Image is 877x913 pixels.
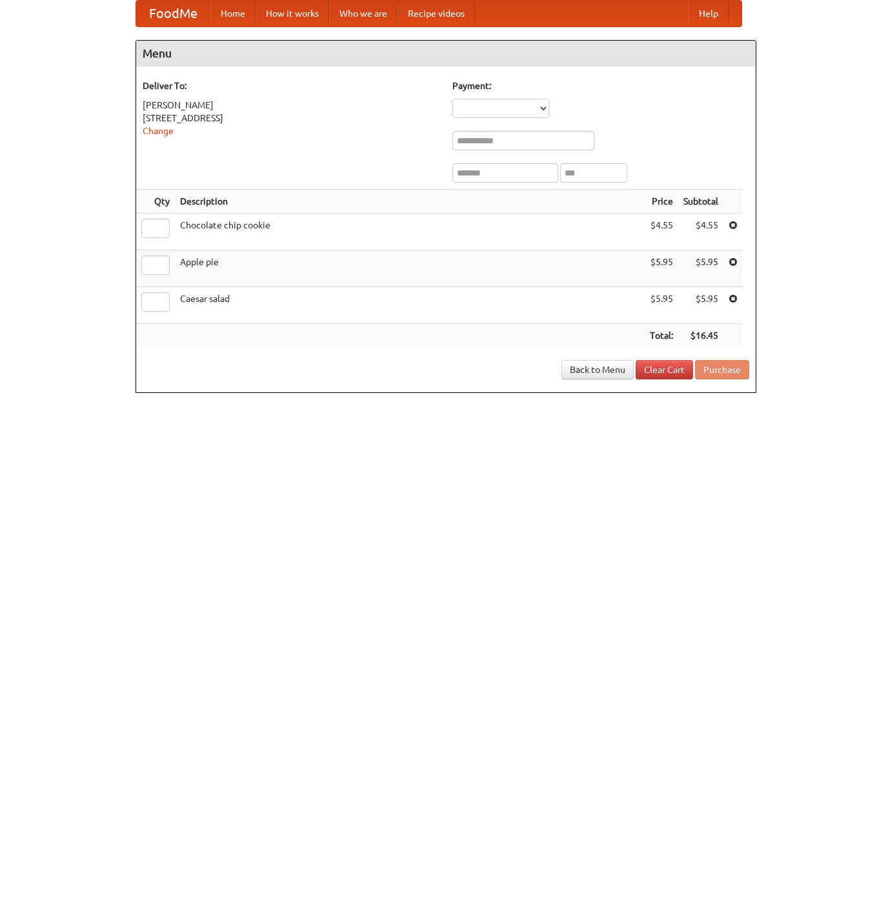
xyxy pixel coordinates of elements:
[678,214,723,250] td: $4.55
[175,190,645,214] th: Description
[143,126,174,136] a: Change
[678,324,723,348] th: $16.45
[678,250,723,287] td: $5.95
[645,190,678,214] th: Price
[136,41,756,66] h4: Menu
[175,250,645,287] td: Apple pie
[398,1,475,26] a: Recipe videos
[636,360,693,379] a: Clear Cart
[143,79,439,92] h5: Deliver To:
[645,214,678,250] td: $4.55
[329,1,398,26] a: Who we are
[645,287,678,324] td: $5.95
[678,190,723,214] th: Subtotal
[645,250,678,287] td: $5.95
[678,287,723,324] td: $5.95
[143,99,439,112] div: [PERSON_NAME]
[175,287,645,324] td: Caesar salad
[645,324,678,348] th: Total:
[143,112,439,125] div: [STREET_ADDRESS]
[689,1,729,26] a: Help
[136,1,210,26] a: FoodMe
[695,360,749,379] button: Purchase
[175,214,645,250] td: Chocolate chip cookie
[256,1,329,26] a: How it works
[210,1,256,26] a: Home
[452,79,749,92] h5: Payment:
[561,360,634,379] a: Back to Menu
[136,190,175,214] th: Qty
